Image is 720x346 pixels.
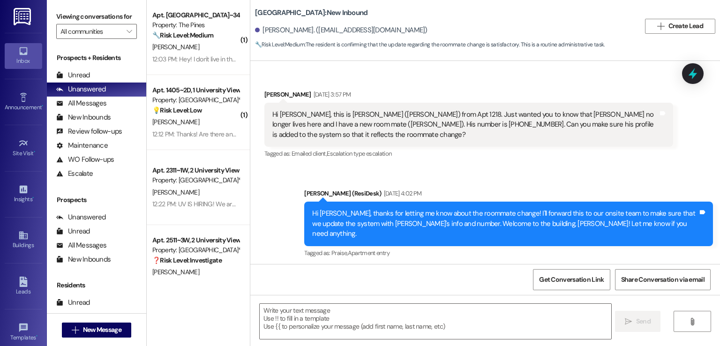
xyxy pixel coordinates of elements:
[152,175,239,185] div: Property: [GEOGRAPHIC_DATA]*
[62,323,131,338] button: New Message
[255,41,305,48] strong: 🔧 Risk Level: Medium
[56,70,90,80] div: Unread
[255,8,367,18] b: [GEOGRAPHIC_DATA]: New Inbound
[32,195,34,201] span: •
[621,275,705,285] span: Share Conversation via email
[615,269,711,290] button: Share Conversation via email
[56,127,122,136] div: Review follow-ups
[645,19,715,34] button: Create Lead
[83,325,121,335] span: New Message
[292,150,327,158] span: Emailed client ,
[56,84,106,94] div: Unanswered
[5,43,42,68] a: Inbox
[56,212,106,222] div: Unanswered
[152,245,239,255] div: Property: [GEOGRAPHIC_DATA]*
[56,155,114,165] div: WO Follow-ups
[152,118,199,126] span: [PERSON_NAME]
[668,21,703,31] span: Create Lead
[152,256,222,264] strong: ❓ Risk Level: Investigate
[72,326,79,334] i: 
[56,255,111,264] div: New Inbounds
[304,188,713,202] div: [PERSON_NAME] (ResiDesk)
[636,316,651,326] span: Send
[255,40,605,50] span: : The resident is confirming that the update regarding the roommate change is satisfactory. This ...
[152,95,239,105] div: Property: [GEOGRAPHIC_DATA]*
[56,169,93,179] div: Escalate
[152,85,239,95] div: Apt. 1405~2D, 1 University View Rexburg
[539,275,604,285] span: Get Conversation Link
[331,249,347,257] span: Praise ,
[533,269,610,290] button: Get Conversation Link
[327,150,391,158] span: Escalation type escalation
[264,147,673,160] div: Tagged as:
[152,10,239,20] div: Apt. [GEOGRAPHIC_DATA]~34~D, 1 The Pines (Men's) South
[689,318,696,325] i: 
[14,8,33,25] img: ResiDesk Logo
[615,311,660,332] button: Send
[657,23,664,30] i: 
[152,55,322,63] div: 12:03 PM: Hey! I don't live in the [GEOGRAPHIC_DATA] anymore
[47,195,146,205] div: Prospects
[152,235,239,245] div: Apt. 2511~3W, 2 University View Rexburg
[5,135,42,161] a: Site Visit •
[152,130,420,138] div: 12:12 PM: Thanks! Are there any other positions you may be hiring for in our complex or on campus?
[152,106,202,114] strong: 💡 Risk Level: Low
[42,103,43,109] span: •
[312,209,698,239] div: Hi [PERSON_NAME], thanks for letting me know about the roommate change! I'll forward this to our ...
[272,110,658,140] div: Hi [PERSON_NAME], this is [PERSON_NAME] ([PERSON_NAME]) from Apt 1218. Just wanted you to know th...
[56,113,111,122] div: New Inbounds
[152,20,239,30] div: Property: The Pines
[56,141,108,150] div: Maintenance
[304,246,713,260] div: Tagged as:
[47,280,146,290] div: Residents
[311,90,351,99] div: [DATE] 3:57 PM
[34,149,35,155] span: •
[152,165,239,175] div: Apt. 2311~1W, 2 University View Rexburg
[5,274,42,299] a: Leads
[56,298,90,308] div: Unread
[47,53,146,63] div: Prospects + Residents
[152,188,199,196] span: [PERSON_NAME]
[255,25,427,35] div: [PERSON_NAME]. ([EMAIL_ADDRESS][DOMAIN_NAME])
[382,188,422,198] div: [DATE] 4:02 PM
[152,31,213,39] strong: 🔧 Risk Level: Medium
[5,320,42,345] a: Templates •
[56,98,106,108] div: All Messages
[152,43,199,51] span: [PERSON_NAME]
[5,181,42,207] a: Insights •
[348,249,390,257] span: Apartment entry
[56,9,137,24] label: Viewing conversations for
[36,333,37,339] span: •
[56,226,90,236] div: Unread
[152,268,199,276] span: [PERSON_NAME]
[625,318,632,325] i: 
[264,90,673,103] div: [PERSON_NAME]
[60,24,122,39] input: All communities
[5,227,42,253] a: Buildings
[56,312,106,322] div: Unanswered
[127,28,132,35] i: 
[56,241,106,250] div: All Messages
